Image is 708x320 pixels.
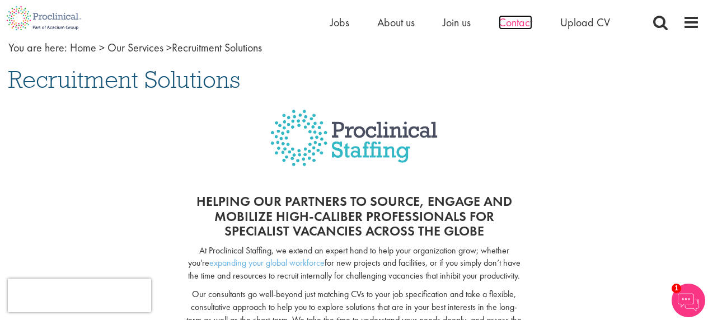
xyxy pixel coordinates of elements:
span: 1 [672,284,681,293]
span: You are here: [8,40,67,55]
span: Recruitment Solutions [70,40,262,55]
a: expanding your global workforce [209,257,325,269]
span: > [99,40,105,55]
a: Jobs [330,15,349,30]
a: Contact [499,15,532,30]
iframe: reCAPTCHA [8,279,151,312]
img: Proclinical Staffing [270,110,438,183]
a: About us [377,15,415,30]
a: Join us [443,15,471,30]
img: Chatbot [672,284,705,317]
p: At Proclinical Staffing, we extend an expert hand to help your organization grow; whether you're ... [185,244,523,283]
h2: Helping our partners to source, engage and mobilize high-caliber professionals for specialist vac... [185,194,523,238]
a: Upload CV [560,15,610,30]
a: breadcrumb link to Our Services [107,40,163,55]
a: breadcrumb link to Home [70,40,96,55]
span: > [166,40,172,55]
span: Recruitment Solutions [8,64,240,95]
